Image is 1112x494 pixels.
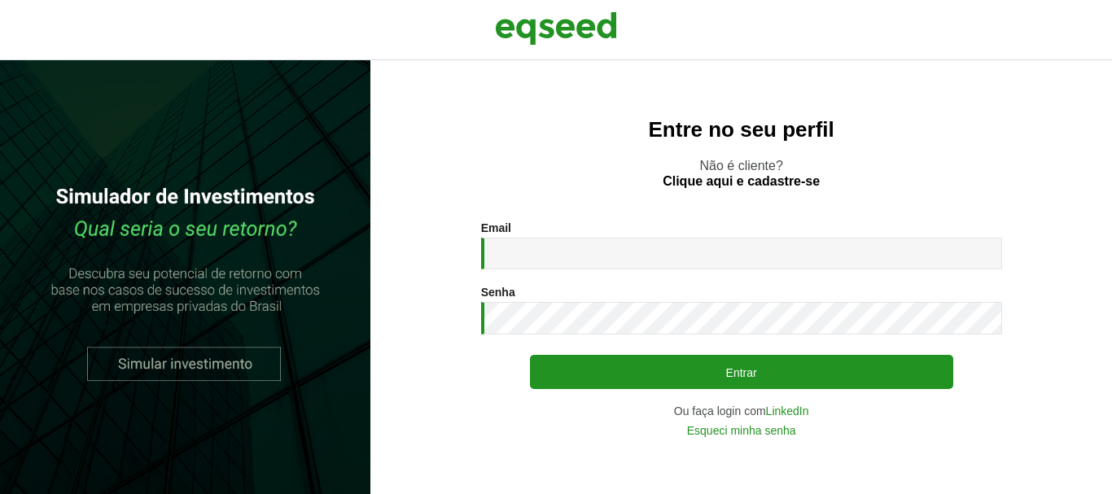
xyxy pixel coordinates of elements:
[495,8,617,49] img: EqSeed Logo
[481,286,515,298] label: Senha
[481,405,1002,417] div: Ou faça login com
[687,425,796,436] a: Esqueci minha senha
[530,355,953,389] button: Entrar
[403,158,1079,189] p: Não é cliente?
[403,118,1079,142] h2: Entre no seu perfil
[481,222,511,234] label: Email
[766,405,809,417] a: LinkedIn
[663,175,820,188] a: Clique aqui e cadastre-se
